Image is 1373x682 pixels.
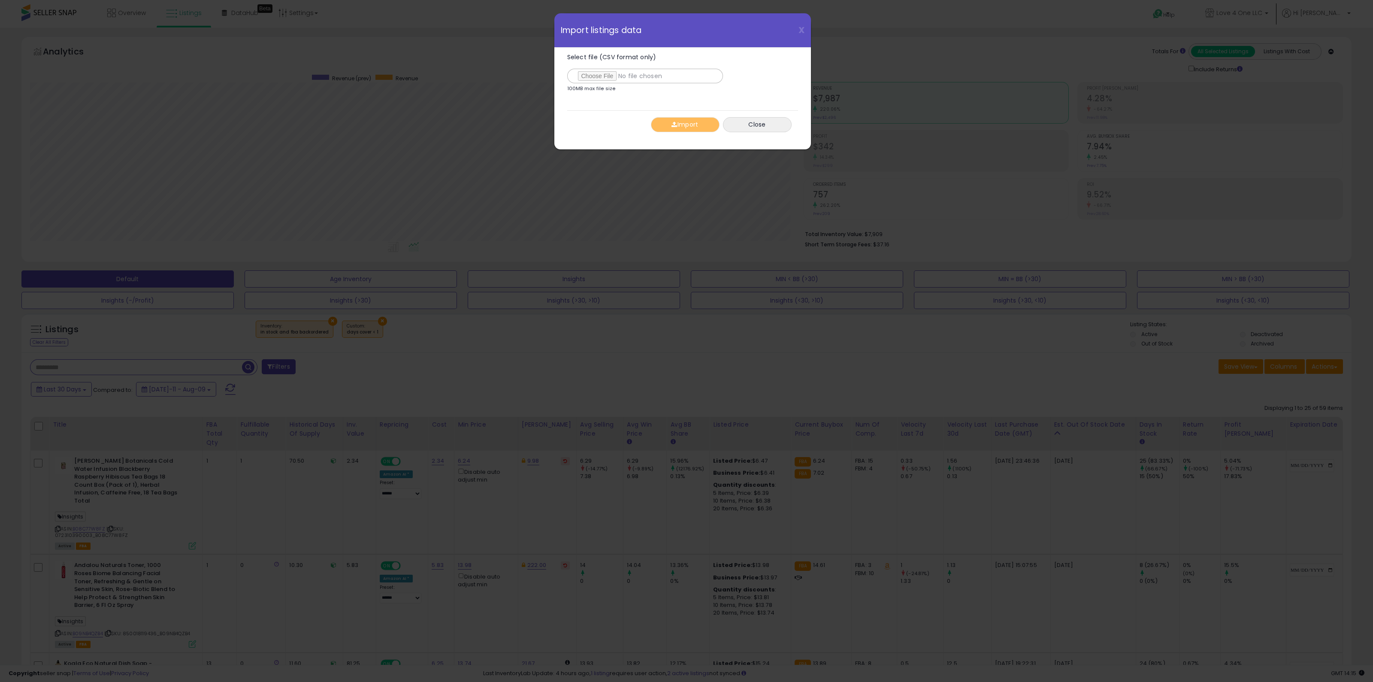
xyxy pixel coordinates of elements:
[723,117,792,132] button: Close
[798,24,804,36] span: X
[651,117,720,132] button: Import
[567,86,616,91] p: 100MB max file size
[561,26,642,34] span: Import listings data
[567,53,656,61] span: Select file (CSV format only)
